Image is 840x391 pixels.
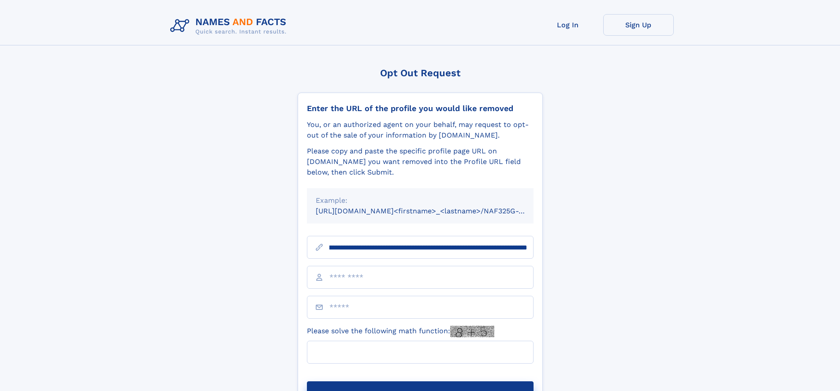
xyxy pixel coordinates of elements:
[307,146,534,178] div: Please copy and paste the specific profile page URL on [DOMAIN_NAME] you want removed into the Pr...
[316,207,550,215] small: [URL][DOMAIN_NAME]<firstname>_<lastname>/NAF325G-xxxxxxxx
[603,14,674,36] a: Sign Up
[298,67,543,78] div: Opt Out Request
[307,104,534,113] div: Enter the URL of the profile you would like removed
[307,326,494,337] label: Please solve the following math function:
[533,14,603,36] a: Log In
[316,195,525,206] div: Example:
[307,119,534,141] div: You, or an authorized agent on your behalf, may request to opt-out of the sale of your informatio...
[167,14,294,38] img: Logo Names and Facts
